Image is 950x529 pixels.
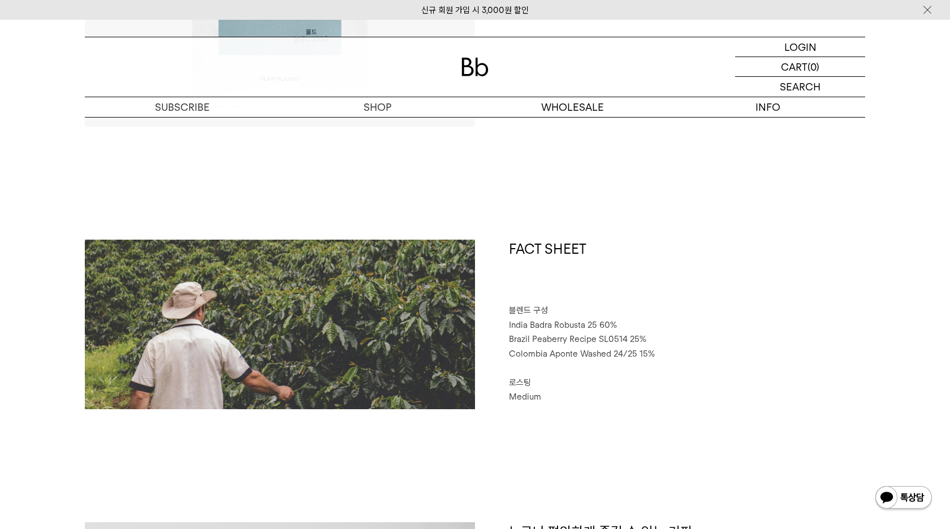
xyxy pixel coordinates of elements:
span: 블렌드 구성 [509,305,548,315]
span: Colombia Aponte Washed 24/25 15% [509,349,655,359]
img: 카카오톡 채널 1:1 채팅 버튼 [874,485,933,512]
p: WHOLESALE [475,97,670,117]
span: 로스팅 [509,378,531,388]
a: SUBSCRIBE [85,97,280,117]
span: ⠀ [509,363,515,373]
p: INFO [670,97,865,117]
a: 신규 회원 가입 시 3,000원 할인 [421,5,529,15]
img: 로고 [461,58,489,76]
span: India Badra Robusta 25 60% [509,320,617,330]
a: LOGIN [735,37,865,57]
p: CART [781,57,807,76]
img: 몰트 [85,240,475,409]
p: (0) [807,57,819,76]
a: SHOP [280,97,475,117]
span: Medium [509,392,541,402]
a: CART (0) [735,57,865,77]
p: SEARCH [780,77,821,97]
p: LOGIN [784,37,817,57]
h1: FACT SHEET [509,240,865,304]
span: Brazil Peaberry Recipe SL0514 25% [509,334,646,344]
